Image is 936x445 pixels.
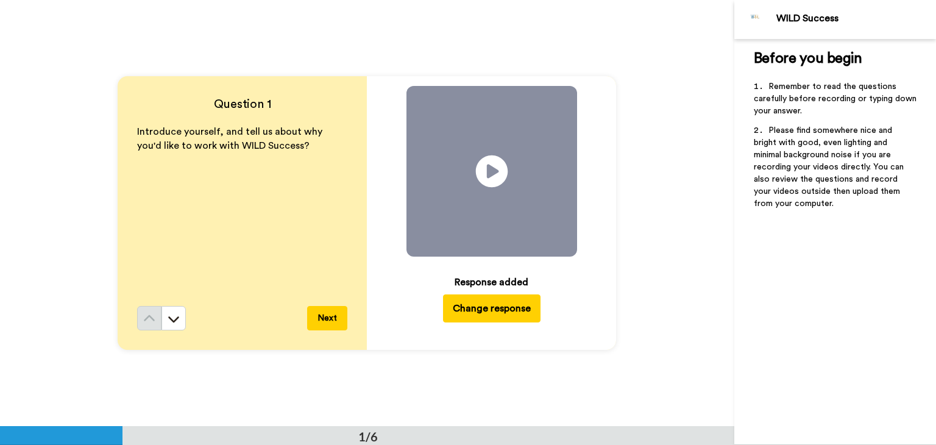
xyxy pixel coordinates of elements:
div: 1/6 [339,428,397,445]
span: Remember to read the questions carefully before recording or typing down your answer. [754,82,919,115]
button: Next [307,306,347,330]
span: Before you begin [754,51,862,66]
span: Please find somewhere nice and bright with good, even lighting and minimal background noise if yo... [754,126,906,208]
button: Change response [443,294,541,322]
div: WILD Success [776,13,935,24]
span: Introduce yourself, and tell us about why you'd like to work with WILD Success? [137,127,325,151]
h4: Question 1 [137,96,347,113]
div: Response added [455,275,528,290]
img: Profile Image [741,5,770,34]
